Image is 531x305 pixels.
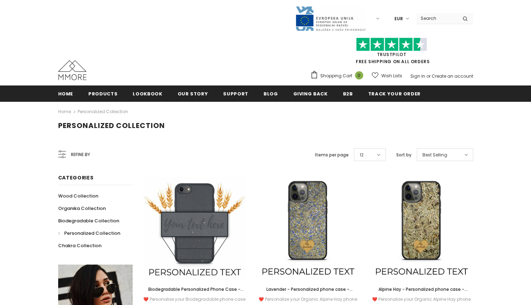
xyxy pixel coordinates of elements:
a: Home [58,85,73,101]
a: Wood Collection [58,190,98,202]
a: Products [88,85,117,101]
label: Items per page [315,151,349,159]
span: Giving back [293,90,328,97]
a: Shopping Cart 0 [310,71,367,81]
img: Trust Pilot Stars [356,38,427,51]
span: FREE SHIPPING ON ALL ORDERS [310,41,473,65]
a: B2B [343,85,353,101]
span: Lookbook [133,90,162,97]
span: Products [88,90,117,97]
span: Chakra Collection [58,242,101,249]
span: Refine by [71,151,90,159]
a: Sign In [410,73,425,79]
a: Chakra Collection [58,239,101,252]
span: 12 [360,151,364,159]
span: Our Story [178,90,208,97]
span: Track your order [368,90,421,97]
a: Biodegradable Collection [58,215,119,227]
a: Personalized Collection [78,109,128,115]
a: Track your order [368,85,421,101]
span: or [426,73,431,79]
a: Blog [264,85,278,101]
span: support [223,90,248,97]
span: Wish Lists [381,72,402,79]
span: Wood Collection [58,193,98,199]
img: Javni Razpis [295,6,366,32]
img: MMORE Cases [58,60,87,80]
span: Shopping Cart [320,72,352,79]
a: Javni Razpis [295,15,366,21]
span: Best Selling [422,151,447,159]
span: B2B [343,90,353,97]
a: support [223,85,248,101]
a: Lookbook [133,85,162,101]
a: Biodegradable Personalized Phone Case - Black [143,285,246,293]
span: Biodegradable Collection [58,217,119,224]
a: Alpine Hay - Personalized phone case - Personalized gift [370,285,473,293]
a: Giving back [293,85,328,101]
a: Home [58,107,71,116]
a: Personalized Collection [58,227,120,239]
span: 0 [355,71,363,79]
a: Wish Lists [372,70,402,82]
input: Search Site [416,13,457,23]
a: Create an account [432,73,473,79]
label: Sort by [396,151,411,159]
span: Lavender - Personalized phone case - Personalized gift [266,286,353,300]
span: Biodegradable Personalized Phone Case - Black [148,286,244,300]
span: Blog [264,90,278,97]
a: Lavender - Personalized phone case - Personalized gift [256,285,359,293]
span: Home [58,90,73,97]
span: Personalized Collection [64,230,120,237]
a: Our Story [178,85,208,101]
span: Organika Collection [58,205,106,212]
a: Trustpilot [377,51,406,57]
span: Categories [58,174,94,181]
span: Personalized Collection [58,121,165,131]
span: EUR [394,15,403,22]
a: Organika Collection [58,202,106,215]
span: Alpine Hay - Personalized phone case - Personalized gift [378,286,468,300]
